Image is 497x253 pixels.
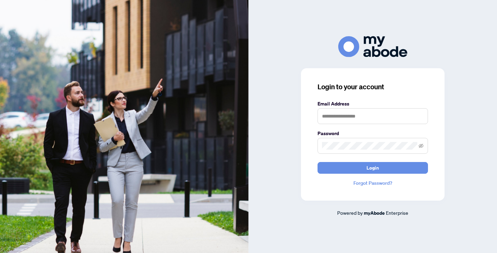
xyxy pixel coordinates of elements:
a: myAbode [364,209,385,217]
a: Forgot Password? [318,179,428,187]
label: Email Address [318,100,428,108]
span: Login [367,162,379,173]
span: Enterprise [386,210,408,216]
button: Login [318,162,428,174]
span: eye-invisible [419,143,423,148]
label: Password [318,130,428,137]
span: Powered by [337,210,363,216]
h3: Login to your account [318,82,428,92]
img: ma-logo [338,36,407,57]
